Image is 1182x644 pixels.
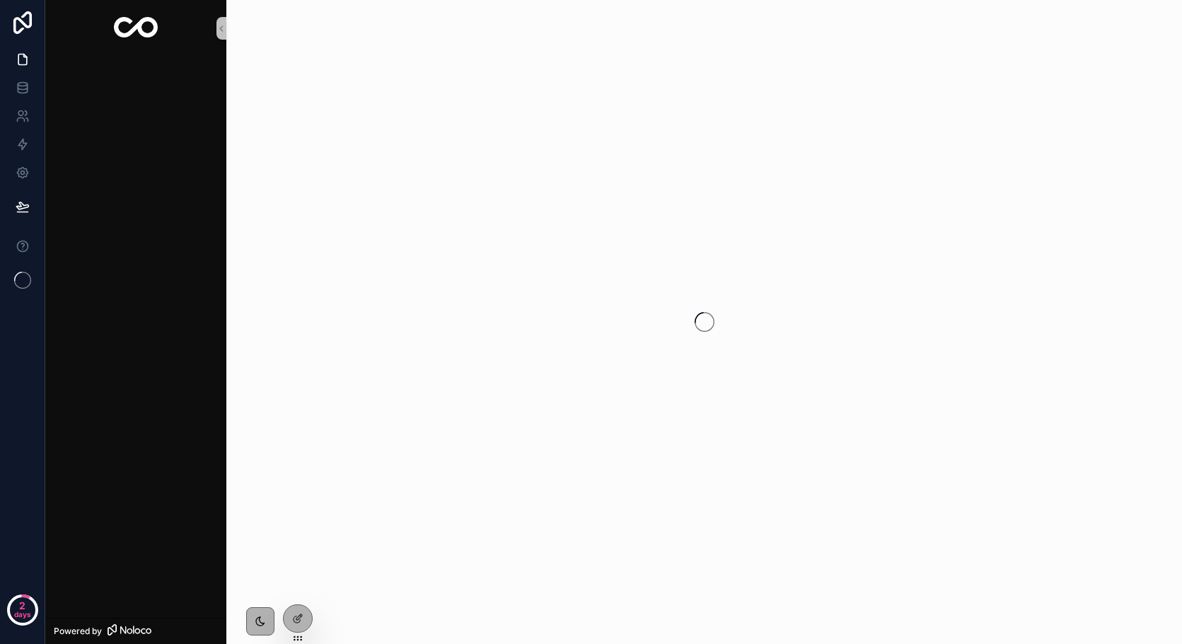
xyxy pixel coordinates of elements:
p: days [14,604,31,624]
p: 2 [19,599,25,613]
span: Powered by [54,626,102,637]
div: scrollable content [45,57,226,82]
img: App logo [114,17,158,40]
a: Powered by [45,618,226,644]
